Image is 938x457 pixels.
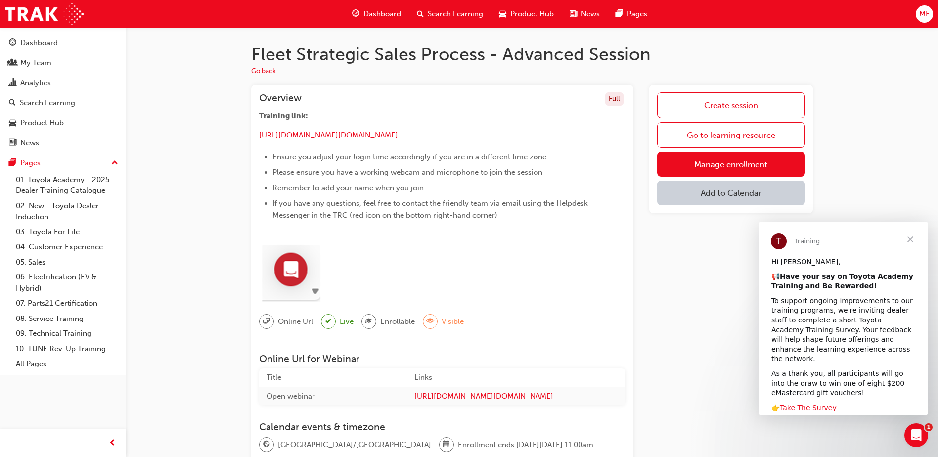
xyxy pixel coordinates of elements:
a: All Pages [12,356,122,371]
button: DashboardMy TeamAnalyticsSearch LearningProduct HubNews [4,32,122,154]
span: Live [340,316,354,327]
span: Enrollment ends [DATE][DATE] 11:00am [458,439,593,451]
span: car-icon [9,119,16,128]
span: MF [919,8,930,20]
th: Links [407,368,625,387]
span: Pages [627,8,647,20]
a: My Team [4,54,122,72]
a: 07. Parts21 Certification [12,296,122,311]
span: Ensure you adjust your login time accordingly if you are in a different time zone [272,152,546,161]
span: News [581,8,600,20]
span: car-icon [499,8,506,20]
span: chart-icon [9,79,16,88]
span: guage-icon [352,8,359,20]
div: Dashboard [20,37,58,48]
div: Analytics [20,77,51,89]
a: Create session [657,92,805,118]
span: search-icon [417,8,424,20]
div: Pages [20,157,41,169]
span: eye-icon [427,315,434,328]
span: Open webinar [267,392,315,401]
h3: Online Url for Webinar [259,353,625,365]
h1: Fleet Strategic Sales Process - Advanced Session [251,44,813,65]
iframe: Intercom live chat message [759,222,928,415]
a: 02. New - Toyota Dealer Induction [12,198,122,225]
span: pages-icon [616,8,623,20]
span: Remember to add your name when you join [272,183,424,192]
a: Analytics [4,74,122,92]
a: Product Hub [4,114,122,132]
span: calendar-icon [443,438,450,451]
span: pages-icon [9,159,16,168]
span: Enrollable [380,316,415,327]
a: Dashboard [4,34,122,52]
a: 10. TUNE Rev-Up Training [12,341,122,357]
iframe: Intercom live chat [904,423,928,447]
span: 1 [925,423,933,431]
a: [URL][DOMAIN_NAME][DOMAIN_NAME] [259,131,398,139]
a: Search Learning [4,94,122,112]
div: Full [605,92,624,106]
span: people-icon [9,59,16,68]
a: car-iconProduct Hub [491,4,562,24]
span: prev-icon [109,437,116,450]
span: Dashboard [363,8,401,20]
a: 01. Toyota Academy - 2025 Dealer Training Catalogue [12,172,122,198]
span: news-icon [570,8,577,20]
a: search-iconSearch Learning [409,4,491,24]
a: News [4,134,122,152]
a: Manage enrollment [657,152,805,177]
button: Go back [251,66,276,77]
img: Trak [5,3,84,25]
button: Add to Calendar [657,181,805,205]
div: My Team [20,57,51,69]
button: Pages [4,154,122,172]
div: Product Hub [20,117,64,129]
span: globe-icon [263,438,270,451]
span: search-icon [9,99,16,108]
span: guage-icon [9,39,16,47]
span: sessionType_ONLINE_URL-icon [263,315,270,328]
a: 04. Customer Experience [12,239,122,255]
div: Search Learning [20,97,75,109]
h3: Calendar events & timezone [259,421,625,433]
h3: Overview [259,92,302,106]
a: 06. Electrification (EV & Hybrid) [12,270,122,296]
a: 05. Sales [12,255,122,270]
span: Visible [442,316,464,327]
span: news-icon [9,139,16,148]
span: tick-icon [325,316,331,328]
a: Go to learning resource [657,122,805,148]
span: up-icon [111,157,118,170]
a: 03. Toyota For Life [12,225,122,240]
a: 08. Service Training [12,311,122,326]
span: If you have any questions, feel free to contact the friendly team via email using the Helpdesk Me... [272,199,590,220]
span: Please ensure you have a working webcam and microphone to join the session [272,168,542,177]
a: [URL][DOMAIN_NAME][DOMAIN_NAME] [414,391,618,402]
span: [GEOGRAPHIC_DATA]/[GEOGRAPHIC_DATA] [278,439,431,451]
th: Title [259,368,407,387]
a: guage-iconDashboard [344,4,409,24]
div: News [20,137,39,149]
span: Training link: [259,111,308,120]
a: 09. Technical Training [12,326,122,341]
a: news-iconNews [562,4,608,24]
span: Product Hub [510,8,554,20]
a: pages-iconPages [608,4,655,24]
span: graduationCap-icon [365,315,372,328]
span: Search Learning [428,8,483,20]
span: Online Url [278,316,313,327]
